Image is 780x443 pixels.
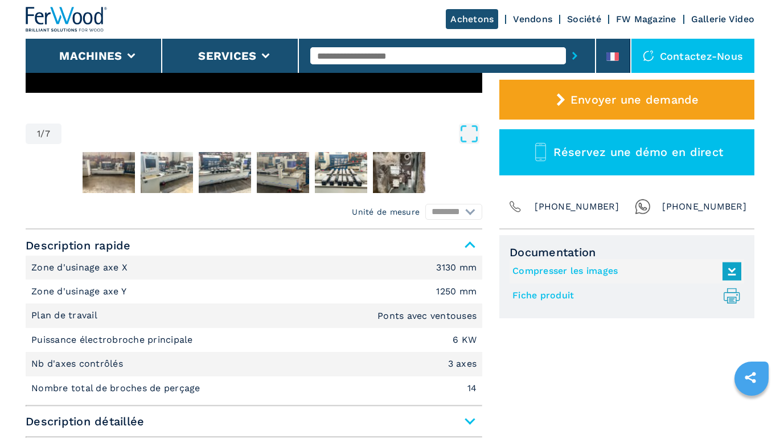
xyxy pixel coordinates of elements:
[196,150,253,195] button: Go to Slide 4
[26,411,482,432] span: Description détaillée
[377,311,477,321] em: Ponts avec ventouses
[499,80,754,120] button: Envoyer une demande
[567,14,601,24] a: Société
[80,150,137,195] button: Go to Slide 2
[313,150,370,195] button: Go to Slide 6
[45,129,50,138] span: 7
[371,150,428,195] button: Go to Slide 7
[31,382,203,395] p: Nombre total de broches de perçage
[138,150,195,195] button: Go to Slide 3
[446,9,498,29] a: Achetons
[513,14,552,24] a: Vendons
[254,150,311,195] button: Go to Slide 5
[37,129,40,138] span: 1
[553,145,723,159] span: Réservez une démo en direct
[635,199,651,215] img: Whatsapp
[373,152,425,193] img: efccb31f10a3b06318d294479caa400d
[31,309,100,322] p: Plan de travail
[662,199,746,215] span: [PHONE_NUMBER]
[436,263,477,272] em: 3130 mm
[26,256,482,400] div: Description rapide
[507,199,523,215] img: Phone
[257,152,309,193] img: b9d1bcc2a65ee35e7d0167e2f7543601
[467,384,477,393] em: 14
[31,358,126,370] p: Nb d'axes contrôlés
[643,50,654,61] img: Contactez-nous
[83,152,135,193] img: d081830430819cad529727b1d4146fe3
[26,7,108,32] img: Ferwood
[510,245,744,259] span: Documentation
[352,206,420,218] em: Unité de mesure
[199,152,251,193] img: 6c1ad13ca7b104cc863678bfdee2e2c0
[64,124,479,144] button: Open Fullscreen
[59,49,122,63] button: Machines
[691,14,755,24] a: Gallerie Video
[512,262,736,281] a: Compresser les images
[732,392,771,434] iframe: Chat
[566,43,584,69] button: submit-button
[26,150,482,195] nav: Thumbnail Navigation
[631,39,755,73] div: Contactez-nous
[198,49,256,63] button: Services
[315,152,367,193] img: ec5ea8fabcbb8ff32071a72840512274
[40,129,44,138] span: /
[448,359,477,368] em: 3 axes
[31,261,130,274] p: Zone d'usinage axe X
[736,363,765,392] a: sharethis
[26,235,482,256] span: Description rapide
[535,199,619,215] span: [PHONE_NUMBER]
[616,14,676,24] a: FW Magazine
[31,334,196,346] p: Puissance électrobroche principale
[436,287,477,296] em: 1250 mm
[31,285,129,298] p: Zone d'usinage axe Y
[141,152,193,193] img: a0bf4c507da1201d37c332471d94214a
[453,335,477,344] em: 6 KW
[570,93,699,106] span: Envoyer une demande
[512,286,736,305] a: Fiche produit
[499,129,754,175] button: Réservez une démo en direct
